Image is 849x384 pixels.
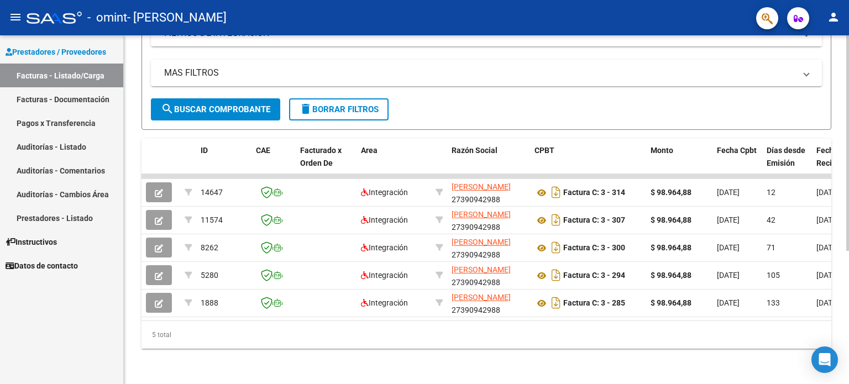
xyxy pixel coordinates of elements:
[361,188,408,197] span: Integración
[651,188,691,197] strong: $ 98.964,88
[161,102,174,115] mat-icon: search
[447,139,530,187] datatable-header-cell: Razón Social
[767,215,775,224] span: 42
[452,265,511,274] span: [PERSON_NAME]
[361,215,408,224] span: Integración
[717,298,740,307] span: [DATE]
[201,146,208,155] span: ID
[563,188,625,197] strong: Factura C: 3 - 314
[161,104,270,114] span: Buscar Comprobante
[651,298,691,307] strong: $ 98.964,88
[201,215,223,224] span: 11574
[717,215,740,224] span: [DATE]
[530,139,646,187] datatable-header-cell: CPBT
[767,146,805,167] span: Días desde Emisión
[646,139,712,187] datatable-header-cell: Monto
[816,188,839,197] span: [DATE]
[361,146,378,155] span: Area
[651,243,691,252] strong: $ 98.964,88
[549,294,563,312] i: Descargar documento
[289,98,389,120] button: Borrar Filtros
[251,139,296,187] datatable-header-cell: CAE
[452,181,526,204] div: 27390942988
[712,139,762,187] datatable-header-cell: Fecha Cpbt
[452,236,526,259] div: 27390942988
[563,216,625,225] strong: Factura C: 3 - 307
[452,208,526,232] div: 27390942988
[816,243,839,252] span: [DATE]
[6,260,78,272] span: Datos de contacto
[651,215,691,224] strong: $ 98.964,88
[452,264,526,287] div: 27390942988
[164,67,795,79] mat-panel-title: MAS FILTROS
[549,266,563,284] i: Descargar documento
[87,6,127,30] span: - omint
[6,46,106,58] span: Prestadores / Proveedores
[549,183,563,201] i: Descargar documento
[717,271,740,280] span: [DATE]
[816,298,839,307] span: [DATE]
[651,146,673,155] span: Monto
[452,293,511,302] span: [PERSON_NAME]
[827,10,840,24] mat-icon: person
[811,346,838,373] div: Open Intercom Messenger
[452,238,511,246] span: [PERSON_NAME]
[452,146,497,155] span: Razón Social
[151,98,280,120] button: Buscar Comprobante
[549,211,563,229] i: Descargar documento
[651,271,691,280] strong: $ 98.964,88
[9,10,22,24] mat-icon: menu
[816,146,847,167] span: Fecha Recibido
[767,243,775,252] span: 71
[299,104,379,114] span: Borrar Filtros
[452,291,526,314] div: 27390942988
[201,188,223,197] span: 14647
[717,243,740,252] span: [DATE]
[296,139,357,187] datatable-header-cell: Facturado x Orden De
[361,298,408,307] span: Integración
[141,321,831,349] div: 5 total
[151,60,822,86] mat-expansion-panel-header: MAS FILTROS
[201,298,218,307] span: 1888
[201,271,218,280] span: 5280
[299,102,312,115] mat-icon: delete
[563,271,625,280] strong: Factura C: 3 - 294
[767,188,775,197] span: 12
[762,139,812,187] datatable-header-cell: Días desde Emisión
[361,271,408,280] span: Integración
[127,6,227,30] span: - [PERSON_NAME]
[201,243,218,252] span: 8262
[717,146,757,155] span: Fecha Cpbt
[256,146,270,155] span: CAE
[549,239,563,256] i: Descargar documento
[361,243,408,252] span: Integración
[767,298,780,307] span: 133
[6,236,57,248] span: Instructivos
[767,271,780,280] span: 105
[300,146,342,167] span: Facturado x Orden De
[357,139,431,187] datatable-header-cell: Area
[816,215,839,224] span: [DATE]
[452,182,511,191] span: [PERSON_NAME]
[196,139,251,187] datatable-header-cell: ID
[563,299,625,308] strong: Factura C: 3 - 285
[452,210,511,219] span: [PERSON_NAME]
[534,146,554,155] span: CPBT
[816,271,839,280] span: [DATE]
[717,188,740,197] span: [DATE]
[563,244,625,253] strong: Factura C: 3 - 300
